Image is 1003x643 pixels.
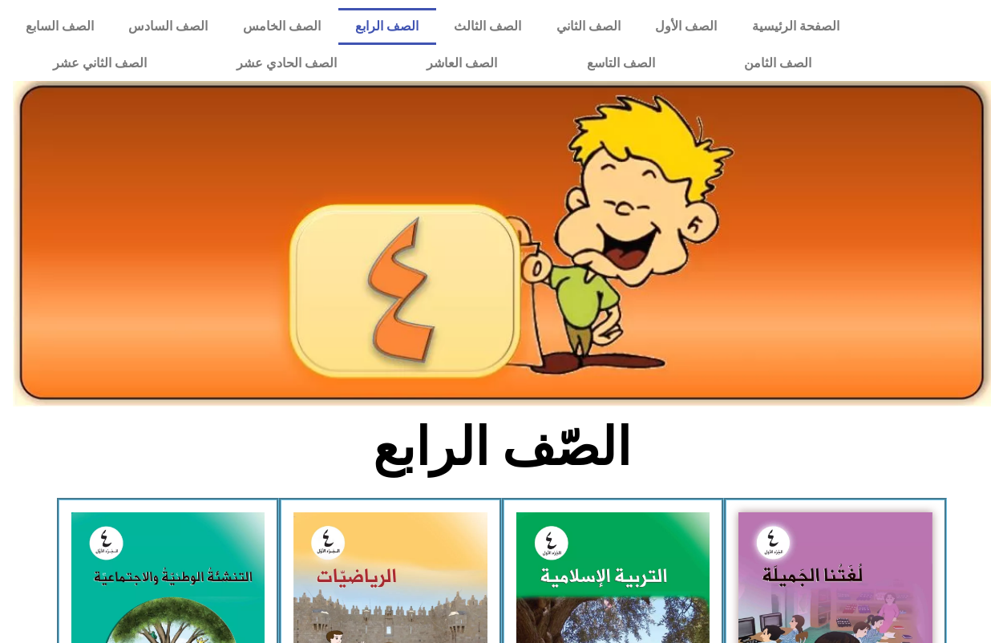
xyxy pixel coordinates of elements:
a: الصف الثالث [436,8,539,45]
a: الصف التاسع [542,45,700,82]
a: الصف الخامس [225,8,338,45]
a: الصف الثامن [700,45,857,82]
a: الصف الحادي عشر [192,45,382,82]
a: الصفحة الرئيسية [734,8,857,45]
a: الصف العاشر [382,45,542,82]
h2: الصّف الرابع [237,416,766,479]
a: الصف السابع [8,8,111,45]
a: الصف الثاني عشر [8,45,192,82]
a: الصف السادس [111,8,226,45]
a: الصف الأول [637,8,734,45]
a: الصف الرابع [338,8,437,45]
a: الصف الثاني [539,8,638,45]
